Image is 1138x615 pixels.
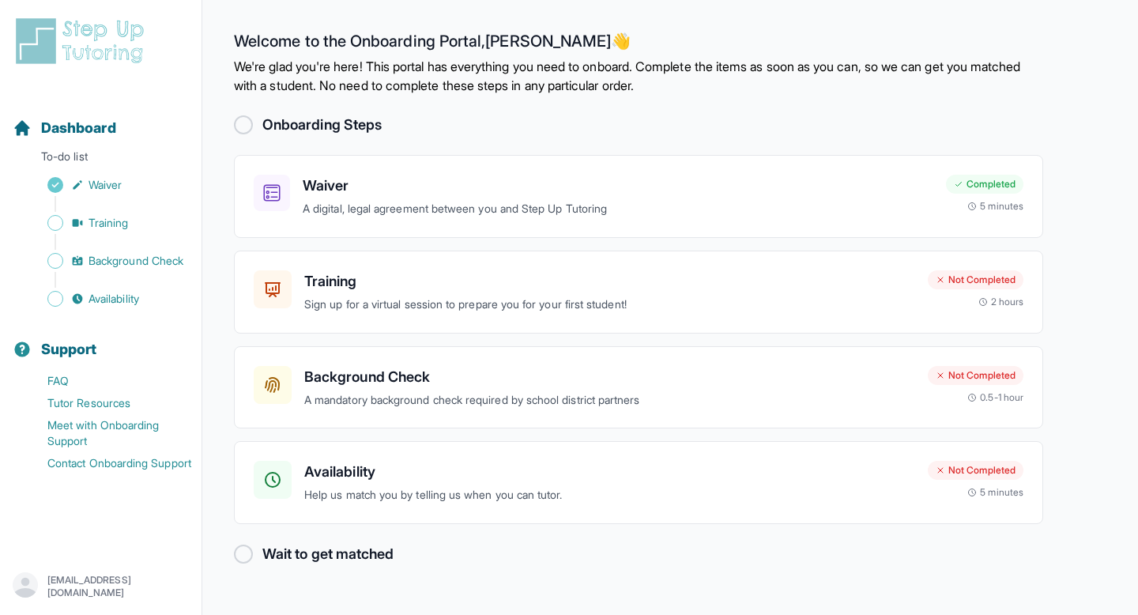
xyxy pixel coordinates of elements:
[234,32,1043,57] h2: Welcome to the Onboarding Portal, [PERSON_NAME] 👋
[303,175,933,197] h3: Waiver
[234,346,1043,429] a: Background CheckA mandatory background check required by school district partnersNot Completed0.5...
[89,177,122,193] span: Waiver
[967,486,1023,499] div: 5 minutes
[13,117,116,139] a: Dashboard
[13,212,202,234] a: Training
[234,251,1043,334] a: TrainingSign up for a virtual session to prepare you for your first student!Not Completed2 hours
[6,149,195,171] p: To-do list
[262,114,382,136] h2: Onboarding Steps
[304,270,915,292] h3: Training
[13,452,202,474] a: Contact Onboarding Support
[234,441,1043,524] a: AvailabilityHelp us match you by telling us when you can tutor.Not Completed5 minutes
[946,175,1023,194] div: Completed
[13,174,202,196] a: Waiver
[304,296,915,314] p: Sign up for a virtual session to prepare you for your first student!
[928,366,1023,385] div: Not Completed
[13,288,202,310] a: Availability
[13,392,202,414] a: Tutor Resources
[262,543,394,565] h2: Wait to get matched
[304,366,915,388] h3: Background Check
[234,155,1043,238] a: WaiverA digital, legal agreement between you and Step Up TutoringCompleted5 minutes
[304,486,915,504] p: Help us match you by telling us when you can tutor.
[13,414,202,452] a: Meet with Onboarding Support
[967,200,1023,213] div: 5 minutes
[41,338,97,360] span: Support
[47,574,189,599] p: [EMAIL_ADDRESS][DOMAIN_NAME]
[304,461,915,483] h3: Availability
[928,461,1023,480] div: Not Completed
[89,253,183,269] span: Background Check
[13,370,202,392] a: FAQ
[978,296,1024,308] div: 2 hours
[6,313,195,367] button: Support
[304,391,915,409] p: A mandatory background check required by school district partners
[13,250,202,272] a: Background Check
[6,92,195,145] button: Dashboard
[234,57,1043,95] p: We're glad you're here! This portal has everything you need to onboard. Complete the items as soo...
[41,117,116,139] span: Dashboard
[13,572,189,601] button: [EMAIL_ADDRESS][DOMAIN_NAME]
[89,291,139,307] span: Availability
[13,16,153,66] img: logo
[303,200,933,218] p: A digital, legal agreement between you and Step Up Tutoring
[928,270,1023,289] div: Not Completed
[89,215,129,231] span: Training
[967,391,1023,404] div: 0.5-1 hour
